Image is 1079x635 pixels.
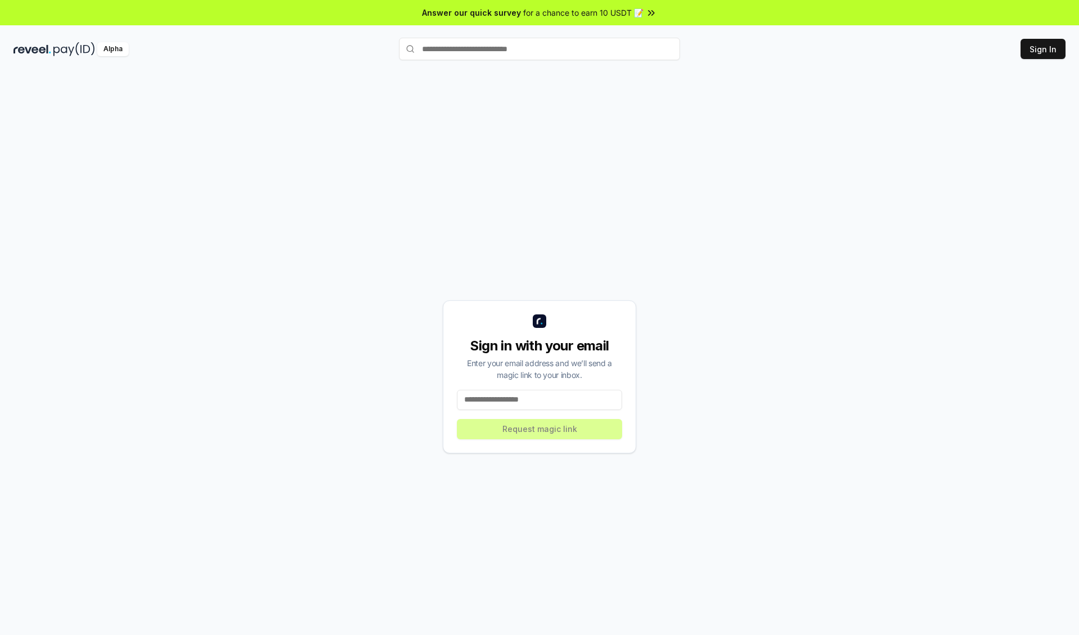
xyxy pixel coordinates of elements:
div: Sign in with your email [457,337,622,355]
img: reveel_dark [13,42,51,56]
span: Answer our quick survey [422,7,521,19]
div: Alpha [97,42,129,56]
img: pay_id [53,42,95,56]
img: logo_small [533,314,546,328]
div: Enter your email address and we’ll send a magic link to your inbox. [457,357,622,381]
span: for a chance to earn 10 USDT 📝 [523,7,643,19]
button: Sign In [1021,39,1066,59]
